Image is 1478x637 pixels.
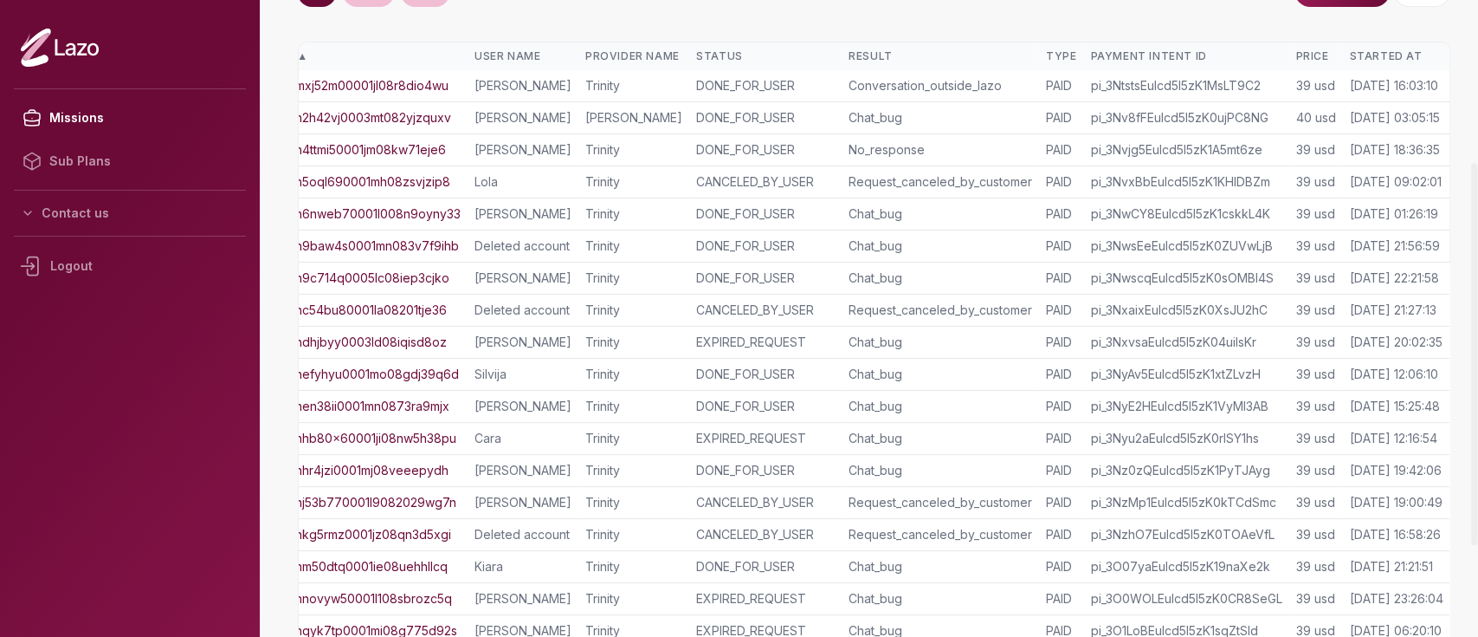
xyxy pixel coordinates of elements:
[585,270,682,287] div: Trinity
[585,558,682,575] div: Trinity
[1046,558,1076,575] div: PAID
[585,366,682,383] div: Trinity
[474,49,571,63] div: User Name
[1349,302,1436,319] div: [DATE] 21:27:13
[1295,77,1335,94] div: 39 usd
[1295,334,1335,351] div: 39 usd
[849,49,1032,63] div: Result
[585,109,682,127] div: [PERSON_NAME]
[696,494,835,511] div: CANCELED_BY_USER
[1090,77,1281,94] div: pi_3NtstsEulcd5I5zK1MsLT9C2
[585,462,682,479] div: Trinity
[1090,558,1281,575] div: pi_3O07yaEulcd5I5zK19naXe2k
[286,141,446,159] a: cln4ttmi50001jm08kw71eje6
[474,237,571,255] div: Deleted account
[696,237,835,255] div: DONE_FOR_USER
[1295,558,1335,575] div: 39 usd
[696,141,835,159] div: DONE_FOR_USER
[1349,141,1439,159] div: [DATE] 18:36:35
[286,77,449,94] a: clmxj52m00001jl08r8dio4wu
[474,366,571,383] div: Silvija
[474,430,571,447] div: Cara
[1295,430,1335,447] div: 39 usd
[1090,366,1281,383] div: pi_3NyAv5Eulcd5I5zK1xtZLvzH
[1090,109,1281,127] div: pi_3Nv8fFEulcd5I5zK0ujPC8NG
[1046,237,1076,255] div: PAID
[474,494,571,511] div: [PERSON_NAME]
[286,398,449,415] a: clnen38ii0001mn0873ra9mjx
[849,205,1032,223] div: Chat_bug
[1046,494,1076,511] div: PAID
[474,526,571,543] div: Deleted account
[849,141,1032,159] div: No_response
[585,398,682,415] div: Trinity
[1090,237,1281,255] div: pi_3NwsEeEulcd5I5zK0ZUVwLjB
[286,173,450,191] a: cln5oql690001mh08zsvjzip8
[1090,462,1281,479] div: pi_3Nz0zQEulcd5I5zK1PyTJAyg
[849,334,1032,351] div: Chat_bug
[1349,366,1437,383] div: [DATE] 12:06:10
[1295,237,1335,255] div: 39 usd
[1295,590,1335,608] div: 39 usd
[849,173,1032,191] div: Request_canceled_by_customer
[849,270,1032,287] div: Chat_bug
[1349,430,1436,447] div: [DATE] 12:16:54
[286,205,461,223] a: cln6nweb70001l008n9oyny33
[1046,270,1076,287] div: PAID
[849,302,1032,319] div: Request_canceled_by_customer
[286,366,459,383] a: clnefyhyu0001mo08gdj39q6d
[474,398,571,415] div: [PERSON_NAME]
[585,526,682,543] div: Trinity
[1090,141,1281,159] div: pi_3Nvjg5Eulcd5I5zK1A5mt6ze
[585,334,682,351] div: Trinity
[1295,49,1335,63] div: Price
[1349,237,1439,255] div: [DATE] 21:56:59
[1090,398,1281,415] div: pi_3NyE2HEulcd5I5zK1VyMI3AB
[1349,49,1443,63] div: Started At
[474,302,571,319] div: Deleted account
[1349,590,1443,608] div: [DATE] 23:26:04
[1090,526,1281,543] div: pi_3NzhO7Eulcd5I5zK0TOAeVfL
[585,494,682,511] div: Trinity
[14,140,246,183] a: Sub Plans
[14,198,246,229] button: Contact us
[696,462,835,479] div: DONE_FOR_USER
[585,590,682,608] div: Trinity
[286,558,448,575] a: clnm50dtq0001ie08uehhllcq
[696,526,835,543] div: CANCELED_BY_USER
[1046,334,1076,351] div: PAID
[696,590,835,608] div: EXPIRED_REQUEST
[696,398,835,415] div: DONE_FOR_USER
[849,109,1032,127] div: Chat_bug
[1295,205,1335,223] div: 39 usd
[849,430,1032,447] div: Chat_bug
[1046,205,1076,223] div: PAID
[1046,49,1076,63] div: Type
[1349,398,1439,415] div: [DATE] 15:25:48
[696,77,835,94] div: DONE_FOR_USER
[1046,462,1076,479] div: PAID
[1295,270,1335,287] div: 39 usd
[585,141,682,159] div: Trinity
[1046,590,1076,608] div: PAID
[849,462,1032,479] div: Chat_bug
[1349,270,1438,287] div: [DATE] 22:21:58
[286,109,451,127] a: cln2h42vj0003mt082yjzquxv
[286,494,456,511] a: clnj53b770001l9082029wg7n
[696,205,835,223] div: DONE_FOR_USER
[1046,77,1076,94] div: PAID
[286,237,459,255] a: cln9baw4s0001mn083v7f9ihb
[849,398,1032,415] div: Chat_bug
[474,109,571,127] div: [PERSON_NAME]
[1349,173,1441,191] div: [DATE] 09:02:01
[286,590,452,608] a: clnnovyw50001l108sbrozc5q
[474,462,571,479] div: [PERSON_NAME]
[585,49,682,63] div: Provider Name
[1090,590,1281,608] div: pi_3O0WOLEulcd5I5zK0CR8SeGL
[1349,205,1437,223] div: [DATE] 01:26:19
[1295,366,1335,383] div: 39 usd
[1349,109,1439,127] div: [DATE] 03:05:15
[585,302,682,319] div: Trinity
[585,77,682,94] div: Trinity
[474,558,571,575] div: Kiara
